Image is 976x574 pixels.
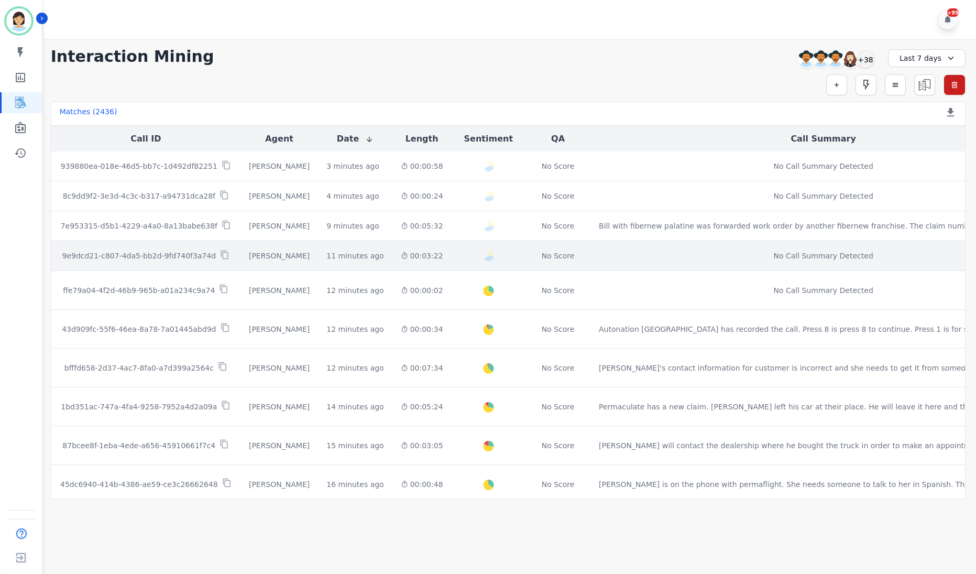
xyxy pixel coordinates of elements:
[401,161,443,171] div: 00:00:58
[401,402,443,412] div: 00:05:24
[249,161,310,171] div: [PERSON_NAME]
[64,363,214,373] p: bfffd658-2d37-4ac7-8fa0-a7d399a2564c
[326,440,383,451] div: 15 minutes ago
[62,440,215,451] p: 87bcee8f-1eba-4ede-a656-45910661f7c4
[888,49,966,67] div: Last 7 days
[405,133,438,145] button: Length
[947,8,959,17] div: +99
[60,106,117,121] div: Matches ( 2436 )
[401,221,443,231] div: 00:05:32
[542,440,575,451] div: No Score
[542,479,575,490] div: No Score
[249,440,310,451] div: [PERSON_NAME]
[551,133,565,145] button: QA
[857,50,874,68] div: +38
[542,285,575,296] div: No Score
[249,221,310,231] div: [PERSON_NAME]
[542,191,575,201] div: No Score
[464,133,513,145] button: Sentiment
[62,324,216,334] p: 43d909fc-55f6-46ea-8a78-7a01445abd9d
[6,8,31,34] img: Bordered avatar
[401,285,443,296] div: 00:00:02
[337,133,374,145] button: Date
[401,191,443,201] div: 00:00:24
[542,251,575,261] div: No Score
[265,133,293,145] button: Agent
[542,363,575,373] div: No Score
[51,47,214,66] h1: Interaction Mining
[249,324,310,334] div: [PERSON_NAME]
[326,479,383,490] div: 16 minutes ago
[249,363,310,373] div: [PERSON_NAME]
[401,324,443,334] div: 00:00:34
[63,285,215,296] p: ffe79a04-4f2d-46b9-965b-a01a234c9a74
[60,479,218,490] p: 45dc6940-414b-4386-ae59-ce3c26662648
[401,440,443,451] div: 00:03:05
[326,191,379,201] div: 4 minutes ago
[401,251,443,261] div: 00:03:22
[326,161,379,171] div: 3 minutes ago
[62,251,216,261] p: 9e9dcd21-c807-4da5-bb2d-9fd740f3a74d
[249,479,310,490] div: [PERSON_NAME]
[63,191,215,201] p: 8c9dd9f2-3e3d-4c3c-b317-a94731dca28f
[249,191,310,201] div: [PERSON_NAME]
[249,285,310,296] div: [PERSON_NAME]
[326,363,383,373] div: 12 minutes ago
[61,161,217,171] p: 939880ea-018e-46d5-bb7c-1d492df82251
[791,133,856,145] button: Call Summary
[542,161,575,171] div: No Score
[61,402,217,412] p: 1bd351ac-747a-4fa4-9258-7952a4d2a09a
[326,402,383,412] div: 14 minutes ago
[249,402,310,412] div: [PERSON_NAME]
[401,479,443,490] div: 00:00:48
[326,324,383,334] div: 12 minutes ago
[542,402,575,412] div: No Score
[61,221,217,231] p: 7e953315-d5b1-4229-a4a0-8a13babe638f
[542,221,575,231] div: No Score
[542,324,575,334] div: No Score
[401,363,443,373] div: 00:07:34
[326,221,379,231] div: 9 minutes ago
[326,285,383,296] div: 12 minutes ago
[130,133,161,145] button: Call ID
[249,251,310,261] div: [PERSON_NAME]
[326,251,383,261] div: 11 minutes ago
